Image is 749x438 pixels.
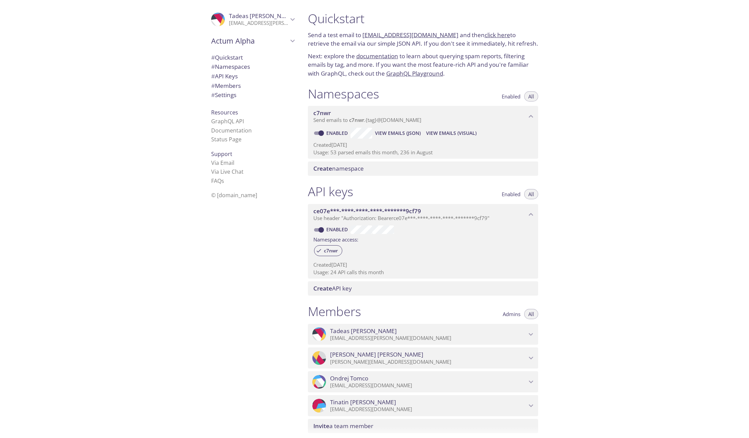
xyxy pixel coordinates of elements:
span: API Keys [211,72,238,80]
p: [EMAIL_ADDRESS][PERSON_NAME][DOMAIN_NAME] [330,335,527,342]
div: Create API Key [308,281,538,296]
a: click here [485,31,510,39]
a: Documentation [211,127,252,134]
span: © [DOMAIN_NAME] [211,191,257,199]
span: # [211,72,215,80]
span: Actum Alpha [211,36,288,46]
div: Ondrej Tomco [308,371,538,392]
h1: Quickstart [308,11,538,26]
h1: Members [308,304,361,319]
div: Tadeas Varga [206,8,300,31]
span: Ondrej Tomco [330,375,368,382]
p: [EMAIL_ADDRESS][DOMAIN_NAME] [330,382,527,389]
p: [EMAIL_ADDRESS][DOMAIN_NAME] [330,406,527,413]
button: Enabled [498,189,525,199]
a: Enabled [325,130,350,136]
span: Send emails to . {tag} @[DOMAIN_NAME] [313,116,421,123]
button: View Emails (JSON) [372,128,423,139]
label: Namespace access: [313,234,358,244]
h1: API keys [308,184,353,199]
span: [PERSON_NAME] [PERSON_NAME] [330,351,423,358]
span: Create [313,284,332,292]
span: namespace [313,165,364,172]
div: c7nwr namespace [308,106,538,127]
button: Admins [499,309,525,319]
div: Members [206,81,300,91]
div: Create namespace [308,161,538,176]
p: Created [DATE] [313,261,533,268]
h1: Namespaces [308,86,379,101]
button: All [524,189,538,199]
a: documentation [356,52,398,60]
span: API key [313,284,352,292]
button: All [524,309,538,319]
span: View Emails (JSON) [375,129,421,137]
a: GraphQL Playground [386,69,443,77]
a: [EMAIL_ADDRESS][DOMAIN_NAME] [362,31,458,39]
p: [PERSON_NAME][EMAIL_ADDRESS][DOMAIN_NAME] [330,359,527,365]
p: Usage: 24 API calls this month [313,269,533,276]
span: c7nwr [349,116,364,123]
span: Settings [211,91,236,99]
a: FAQ [211,177,224,185]
div: Namespaces [206,62,300,72]
p: Created [DATE] [313,141,533,148]
span: Create [313,165,332,172]
div: Invite a team member [308,419,538,433]
span: a team member [313,422,373,430]
p: Next: explore the to learn about querying spam reports, filtering emails by tag, and more. If you... [308,52,538,78]
span: # [211,91,215,99]
div: Team Settings [206,90,300,100]
span: s [221,177,224,185]
span: Tadeas [PERSON_NAME] [229,12,296,20]
span: Members [211,82,241,90]
p: Send a test email to and then to retrieve the email via our simple JSON API. If you don't see it ... [308,31,538,48]
span: Tinatin [PERSON_NAME] [330,398,396,406]
div: API Keys [206,72,300,81]
span: Invite [313,422,329,430]
div: Tadeas Varga [308,324,538,345]
a: Via Email [211,159,234,167]
p: Usage: 53 parsed emails this month, 236 in August [313,149,533,156]
span: Support [211,150,232,158]
a: GraphQL API [211,118,244,125]
div: Filip Zeman [308,347,538,369]
p: [EMAIL_ADDRESS][PERSON_NAME][DOMAIN_NAME] [229,20,288,27]
span: Resources [211,109,238,116]
div: Actum Alpha [206,32,300,50]
a: Status Page [211,136,241,143]
button: Enabled [498,91,525,101]
a: Enabled [325,226,350,233]
span: Tadeas [PERSON_NAME] [330,327,397,335]
span: Quickstart [211,53,243,61]
span: c7nwr [320,248,342,254]
div: c7nwr [314,245,342,256]
span: Namespaces [211,63,250,71]
div: Tinatin Dalakishvili [308,395,538,416]
button: View Emails (Visual) [423,128,479,139]
span: # [211,63,215,71]
span: View Emails (Visual) [426,129,477,137]
span: # [211,53,215,61]
span: # [211,82,215,90]
div: Quickstart [206,53,300,62]
button: All [524,91,538,101]
a: Via Live Chat [211,168,244,175]
span: c7nwr [313,109,331,117]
